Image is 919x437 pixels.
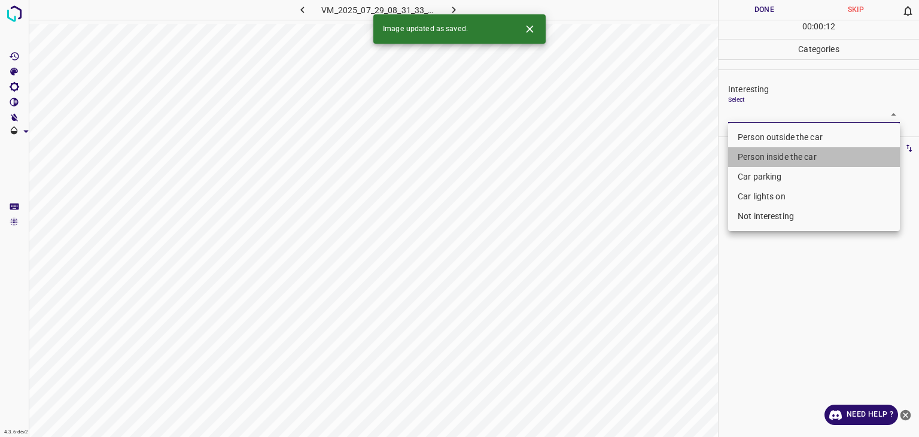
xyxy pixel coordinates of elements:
li: Person inside the car [728,147,900,167]
li: Not interesting [728,207,900,226]
button: Close [519,18,541,40]
li: Car parking [728,167,900,187]
li: Car lights on [728,187,900,207]
li: Person outside the car [728,128,900,147]
span: Image updated as saved. [383,24,468,35]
